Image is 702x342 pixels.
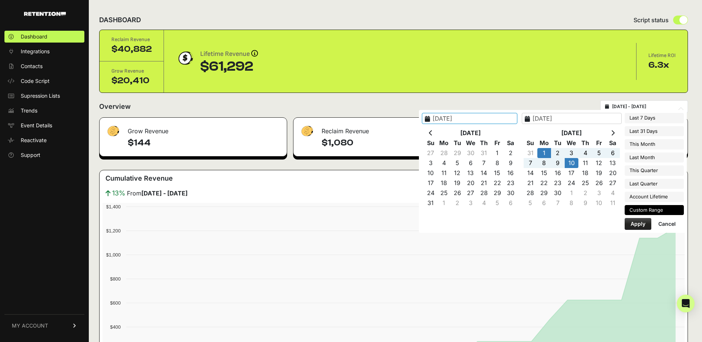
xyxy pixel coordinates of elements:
[21,122,52,129] span: Event Details
[504,138,517,148] th: Sa
[524,178,537,188] td: 21
[200,49,258,59] div: Lifetime Revenue
[105,124,120,138] img: fa-dollar-13500eef13a19c4ab2b9ed9ad552e47b0d9fc28b02b83b90ba0e00f96d6372e9.png
[565,158,578,168] td: 10
[491,188,504,198] td: 29
[437,198,451,208] td: 1
[537,168,551,178] td: 15
[565,168,578,178] td: 17
[537,128,606,138] th: [DATE]
[424,158,437,168] td: 3
[592,138,606,148] th: Fr
[504,198,517,208] td: 6
[293,118,487,140] div: Reclaim Revenue
[537,148,551,158] td: 1
[652,218,682,230] button: Cancel
[625,165,684,176] li: This Quarter
[4,31,84,43] a: Dashboard
[477,198,491,208] td: 4
[112,188,125,198] span: 13%
[565,138,578,148] th: We
[200,59,258,74] div: $61,292
[504,188,517,198] td: 30
[625,218,651,230] button: Apply
[625,139,684,150] li: This Month
[551,168,565,178] td: 16
[634,16,669,24] span: Script status
[504,168,517,178] td: 16
[537,158,551,168] td: 8
[21,77,50,85] span: Code Script
[464,188,477,198] td: 27
[464,168,477,178] td: 13
[551,198,565,208] td: 7
[648,52,676,59] div: Lifetime ROI
[176,49,194,67] img: dollar-coin-05c43ed7efb7bc0c12610022525b4bbbb207c7efeef5aecc26f025e68dcafac9.png
[592,158,606,168] td: 12
[565,178,578,188] td: 24
[606,148,619,158] td: 6
[424,198,437,208] td: 31
[606,158,619,168] td: 13
[551,148,565,158] td: 2
[491,198,504,208] td: 5
[99,15,141,25] h2: DASHBOARD
[524,138,537,148] th: Su
[606,138,619,148] th: Sa
[106,228,121,234] text: $1,200
[4,60,84,72] a: Contacts
[578,148,592,158] td: 4
[110,276,121,282] text: $800
[491,158,504,168] td: 8
[648,59,676,71] div: 6.3x
[606,188,619,198] td: 4
[491,148,504,158] td: 1
[551,138,565,148] th: Tu
[451,178,464,188] td: 19
[437,188,451,198] td: 25
[451,198,464,208] td: 2
[625,152,684,163] li: Last Month
[111,43,152,55] div: $40,882
[524,148,537,158] td: 31
[578,138,592,148] th: Th
[141,190,188,197] strong: [DATE] - [DATE]
[477,168,491,178] td: 14
[21,107,37,114] span: Trends
[111,67,152,75] div: Grow Revenue
[625,192,684,202] li: Account Lifetime
[537,138,551,148] th: Mo
[21,63,43,70] span: Contacts
[110,300,121,306] text: $600
[565,148,578,158] td: 3
[21,33,47,40] span: Dashboard
[491,138,504,148] th: Fr
[477,178,491,188] td: 21
[477,158,491,168] td: 7
[524,158,537,168] td: 7
[592,168,606,178] td: 19
[437,158,451,168] td: 4
[451,148,464,158] td: 29
[592,198,606,208] td: 10
[464,148,477,158] td: 30
[21,48,50,55] span: Integrations
[110,324,121,330] text: $400
[537,178,551,188] td: 22
[606,168,619,178] td: 20
[424,188,437,198] td: 24
[111,36,152,43] div: Reclaim Revenue
[464,178,477,188] td: 20
[625,179,684,189] li: Last Quarter
[551,158,565,168] td: 9
[592,148,606,158] td: 5
[606,178,619,188] td: 27
[437,148,451,158] td: 28
[4,149,84,161] a: Support
[105,173,173,184] h3: Cumulative Revenue
[4,46,84,57] a: Integrations
[524,188,537,198] td: 28
[106,204,121,209] text: $1,400
[504,148,517,158] td: 2
[606,198,619,208] td: 11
